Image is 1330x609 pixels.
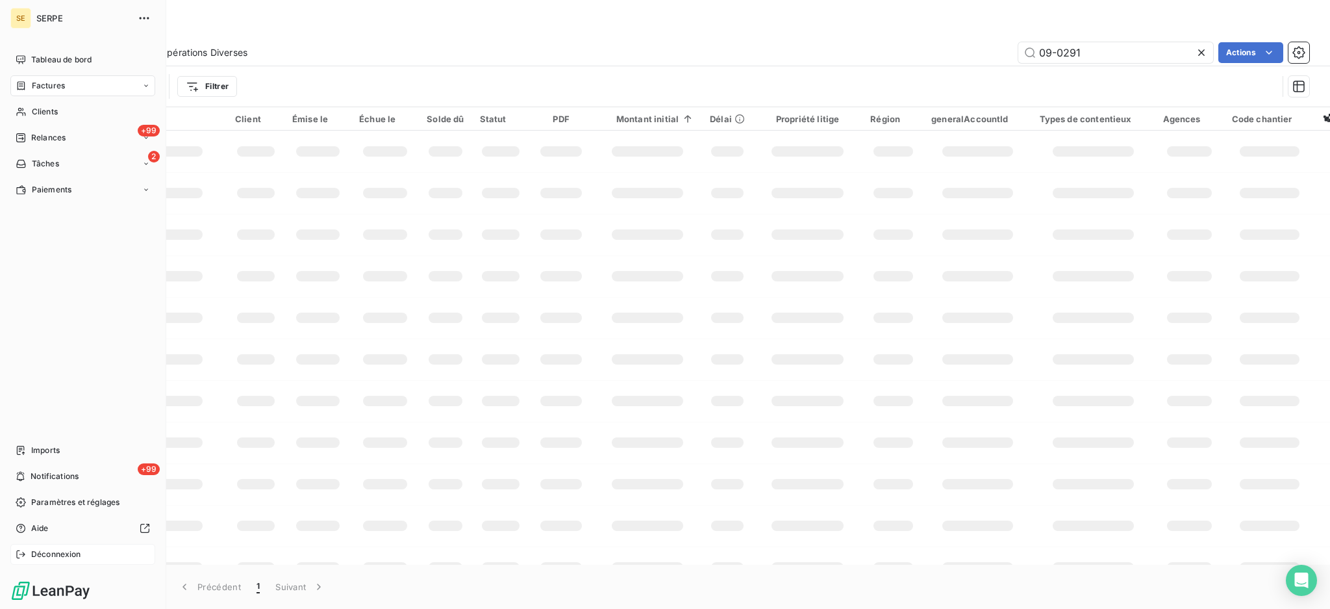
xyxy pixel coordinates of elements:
[10,580,91,601] img: Logo LeanPay
[427,114,464,124] div: Solde dû
[292,114,344,124] div: Émise le
[480,114,522,124] div: Statut
[160,46,247,59] span: Opérations Diverses
[32,184,71,196] span: Paiements
[931,114,1023,124] div: generalAccountId
[32,158,59,170] span: Tâches
[10,8,31,29] div: SE
[1218,42,1283,63] button: Actions
[36,13,130,23] span: SERPE
[31,497,119,508] span: Paramètres et réglages
[32,106,58,118] span: Clients
[31,445,60,456] span: Imports
[268,573,333,601] button: Suivant
[710,114,745,124] div: Délai
[537,114,584,124] div: PDF
[138,125,160,136] span: +99
[31,132,66,144] span: Relances
[31,54,92,66] span: Tableau de bord
[31,523,49,534] span: Aide
[257,580,260,593] span: 1
[31,471,79,482] span: Notifications
[1232,114,1308,124] div: Code chantier
[359,114,411,124] div: Échue le
[760,114,855,124] div: Propriété litige
[32,80,65,92] span: Factures
[10,518,155,539] a: Aide
[601,114,694,124] div: Montant initial
[870,114,916,124] div: Région
[1163,114,1216,124] div: Agences
[148,151,160,162] span: 2
[1286,565,1317,596] div: Open Intercom Messenger
[170,573,249,601] button: Précédent
[1018,42,1213,63] input: Rechercher
[138,463,160,475] span: +99
[31,549,81,560] span: Déconnexion
[249,573,268,601] button: 1
[235,114,277,124] div: Client
[177,76,237,97] button: Filtrer
[1040,114,1148,124] div: Types de contentieux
